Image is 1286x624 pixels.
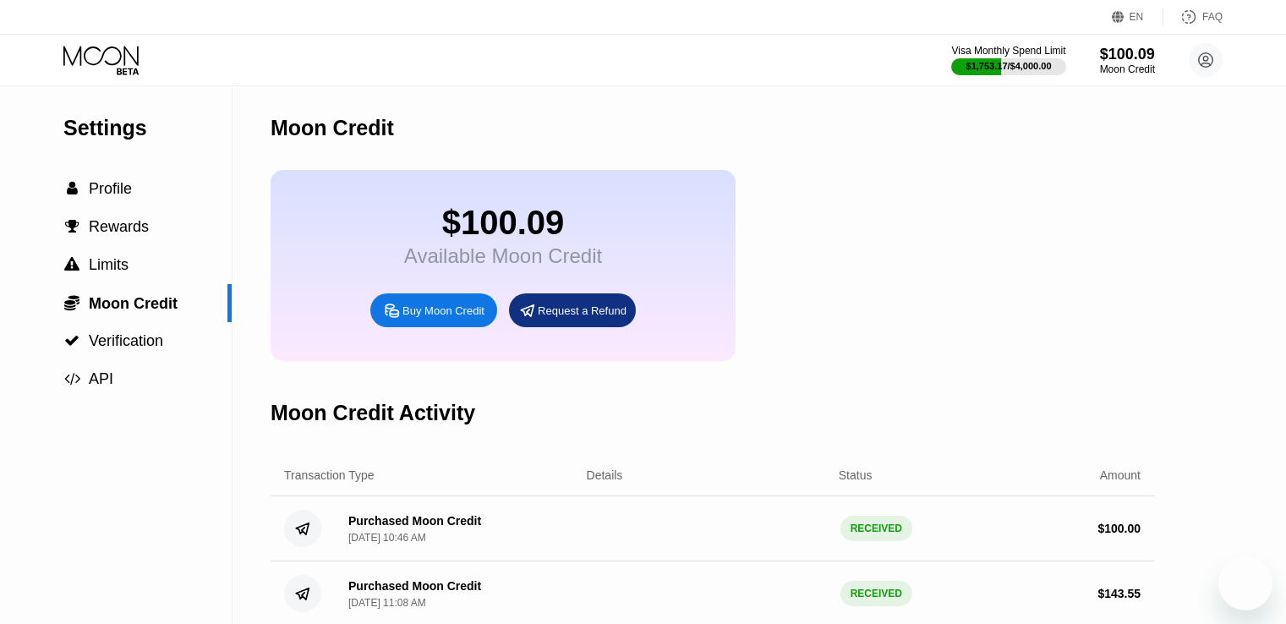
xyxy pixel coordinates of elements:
[271,401,475,425] div: Moon Credit Activity
[966,61,1052,71] div: $1,753.17 / $4,000.00
[63,219,80,234] div: 
[284,468,375,482] div: Transaction Type
[839,468,873,482] div: Status
[64,371,80,386] span: 
[1097,587,1141,600] div: $ 143.55
[1097,522,1141,535] div: $ 100.00
[1100,46,1155,75] div: $100.09Moon Credit
[1112,8,1163,25] div: EN
[65,219,79,234] span: 
[63,116,232,140] div: Settings
[1100,46,1155,63] div: $100.09
[840,581,912,606] div: RECEIVED
[1100,468,1141,482] div: Amount
[63,257,80,272] div: 
[63,333,80,348] div: 
[348,514,481,528] div: Purchased Moon Credit
[951,45,1065,57] div: Visa Monthly Spend Limit
[89,180,132,197] span: Profile
[348,579,481,593] div: Purchased Moon Credit
[840,516,912,541] div: RECEIVED
[1100,63,1155,75] div: Moon Credit
[1218,556,1272,610] iframe: Mesajlaşma penceresini başlatma düğmesi
[348,532,426,544] div: [DATE] 10:46 AM
[951,45,1065,75] div: Visa Monthly Spend Limit$1,753.17/$4,000.00
[63,181,80,196] div: 
[348,597,426,609] div: [DATE] 11:08 AM
[64,333,79,348] span: 
[404,244,602,268] div: Available Moon Credit
[64,294,79,311] span: 
[271,116,394,140] div: Moon Credit
[404,204,602,242] div: $100.09
[402,304,484,318] div: Buy Moon Credit
[63,371,80,386] div: 
[587,468,623,482] div: Details
[1130,11,1144,23] div: EN
[67,181,78,196] span: 
[1163,8,1223,25] div: FAQ
[509,293,636,327] div: Request a Refund
[89,295,178,312] span: Moon Credit
[1202,11,1223,23] div: FAQ
[89,370,113,387] span: API
[63,294,80,311] div: 
[89,332,163,349] span: Verification
[538,304,627,318] div: Request a Refund
[89,218,149,235] span: Rewards
[89,256,129,273] span: Limits
[64,257,79,272] span: 
[370,293,497,327] div: Buy Moon Credit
